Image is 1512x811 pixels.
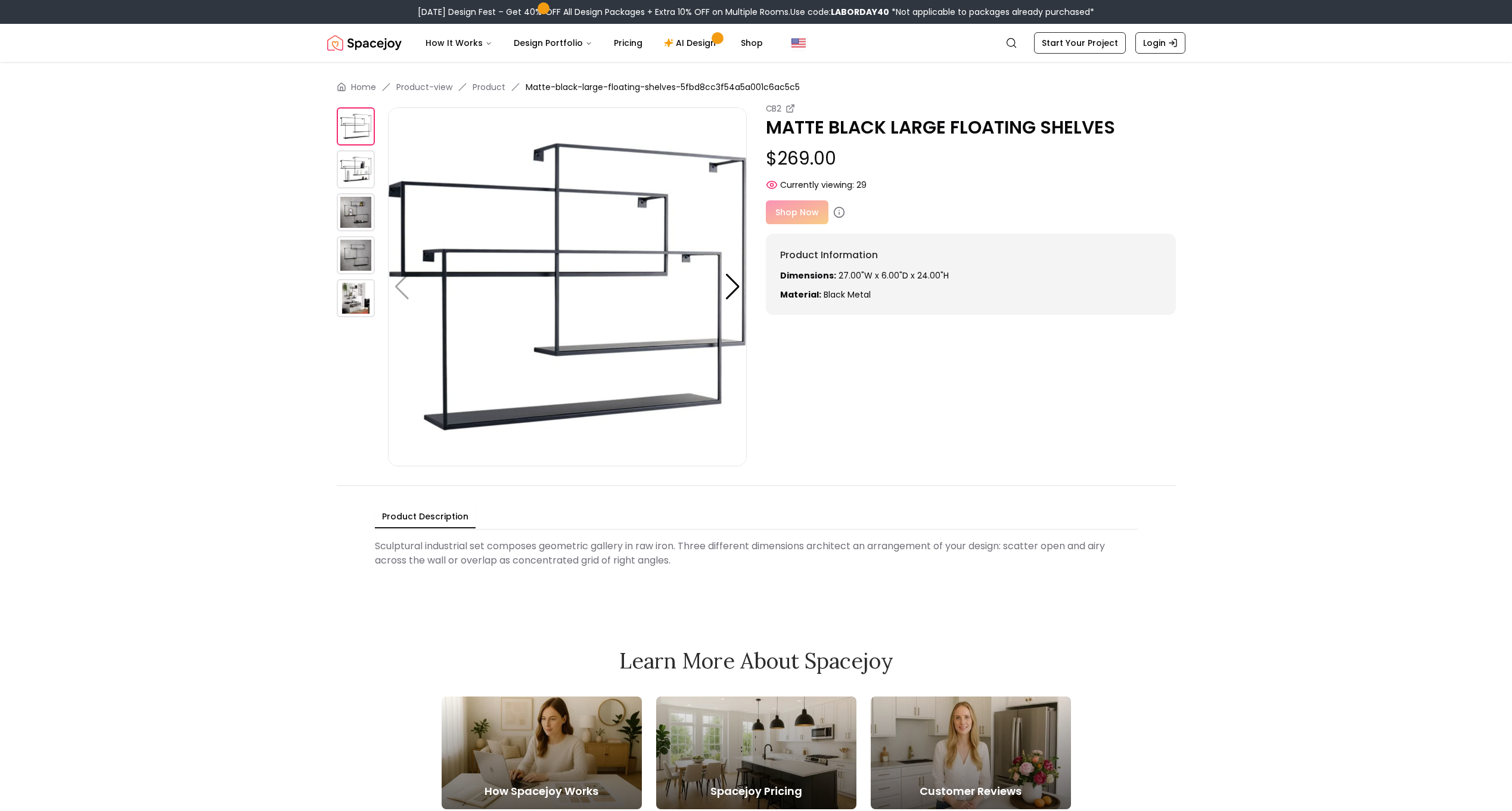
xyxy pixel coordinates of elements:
button: How It Works [416,31,502,55]
a: Spacejoy Pricing [656,697,856,809]
h2: Learn More About Spacejoy [442,649,1071,673]
h5: Spacejoy Pricing [656,783,856,800]
small: CB2 [766,103,781,114]
img: Spacejoy Logo [327,31,402,55]
span: Currently viewing: [780,179,854,191]
span: 29 [856,179,867,191]
img: https://storage.googleapis.com/spacejoy-main/assets/5fbd8cc3f54a5a001c6ac5c5/product_1_j3nco0b5ke8l [337,150,375,188]
img: https://storage.googleapis.com/spacejoy-main/assets/5fbd8cc3f54a5a001c6ac5c5/product_3_jhf6i3jijd2b [337,236,375,274]
img: United States [791,36,806,50]
nav: Global [327,24,1185,62]
button: Design Portfolio [504,31,602,55]
a: Pricing [604,31,652,55]
button: Product Description [375,506,476,528]
h6: Product Information [780,248,1162,262]
span: Black Metal [824,289,871,301]
strong: Material: [780,289,821,301]
span: *Not applicable to packages already purchased* [889,6,1094,18]
span: Matte-black-large-floating-shelves-5fbd8cc3f54a5a001c6ac5c5 [526,81,800,93]
h5: Customer Reviews [871,783,1071,800]
a: Spacejoy [327,31,402,55]
div: Sculptural industrial set composes geometric gallery in raw iron. Three different dimensions arch... [375,534,1138,572]
img: https://storage.googleapis.com/spacejoy-main/assets/5fbd8cc3f54a5a001c6ac5c5/product_0_a03m0pgeef3b [388,107,747,466]
a: How Spacejoy Works [442,697,642,809]
a: AI Design [654,31,729,55]
b: LABORDAY40 [831,6,889,18]
nav: Main [416,31,772,55]
a: Login [1135,32,1185,54]
img: https://storage.googleapis.com/spacejoy-main/assets/5fbd8cc3f54a5a001c6ac5c5/product_2_h5ela1ngn93 [337,193,375,231]
a: Product-view [396,81,452,93]
a: Product [473,81,505,93]
div: [DATE] Design Fest – Get 40% OFF All Design Packages + Extra 10% OFF on Multiple Rooms. [418,6,1094,18]
span: Use code: [790,6,889,18]
strong: Dimensions: [780,270,836,281]
a: Home [351,81,376,93]
a: Customer Reviews [871,697,1071,809]
p: $269.00 [766,148,1176,169]
nav: breadcrumb [337,81,1176,93]
p: 27.00"W x 6.00"D x 24.00"H [780,270,1162,281]
img: https://storage.googleapis.com/spacejoy-main/assets/5fbd8cc3f54a5a001c6ac5c5/product_0_a03m0pgeef3b [337,107,375,146]
p: MATTE BLACK LARGE FLOATING SHELVES [766,117,1176,138]
a: Start Your Project [1034,32,1126,54]
h5: How Spacejoy Works [442,783,642,800]
img: https://storage.googleapis.com/spacejoy-main/assets/5fbd8cc3f54a5a001c6ac5c5/product_4_o3epc94m9dc [337,279,375,317]
a: Shop [731,31,772,55]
